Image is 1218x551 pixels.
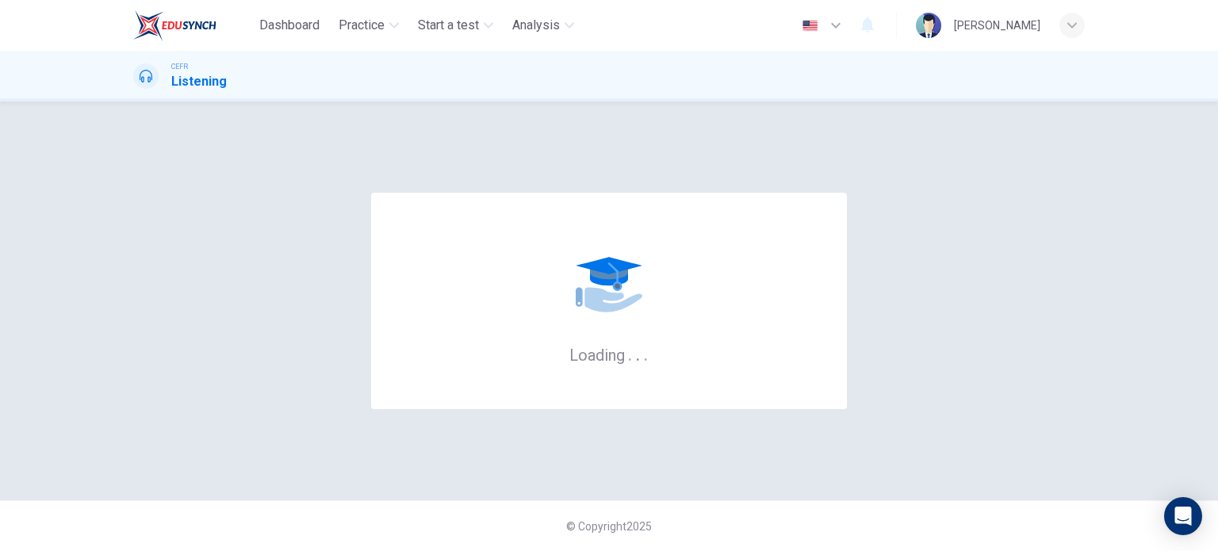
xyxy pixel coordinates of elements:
h6: . [635,340,641,366]
div: [PERSON_NAME] [954,16,1040,35]
img: en [800,20,820,32]
button: Analysis [506,11,580,40]
span: CEFR [171,61,188,72]
img: EduSynch logo [133,10,216,41]
span: © Copyright 2025 [566,520,652,533]
h6: . [627,340,633,366]
button: Start a test [412,11,500,40]
h6: Loading [569,344,649,365]
span: Practice [339,16,385,35]
div: Open Intercom Messenger [1164,497,1202,535]
span: Analysis [512,16,560,35]
img: Profile picture [916,13,941,38]
button: Dashboard [253,11,326,40]
span: Start a test [418,16,479,35]
button: Practice [332,11,405,40]
h1: Listening [171,72,227,91]
a: EduSynch logo [133,10,253,41]
span: Dashboard [259,16,320,35]
h6: . [643,340,649,366]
